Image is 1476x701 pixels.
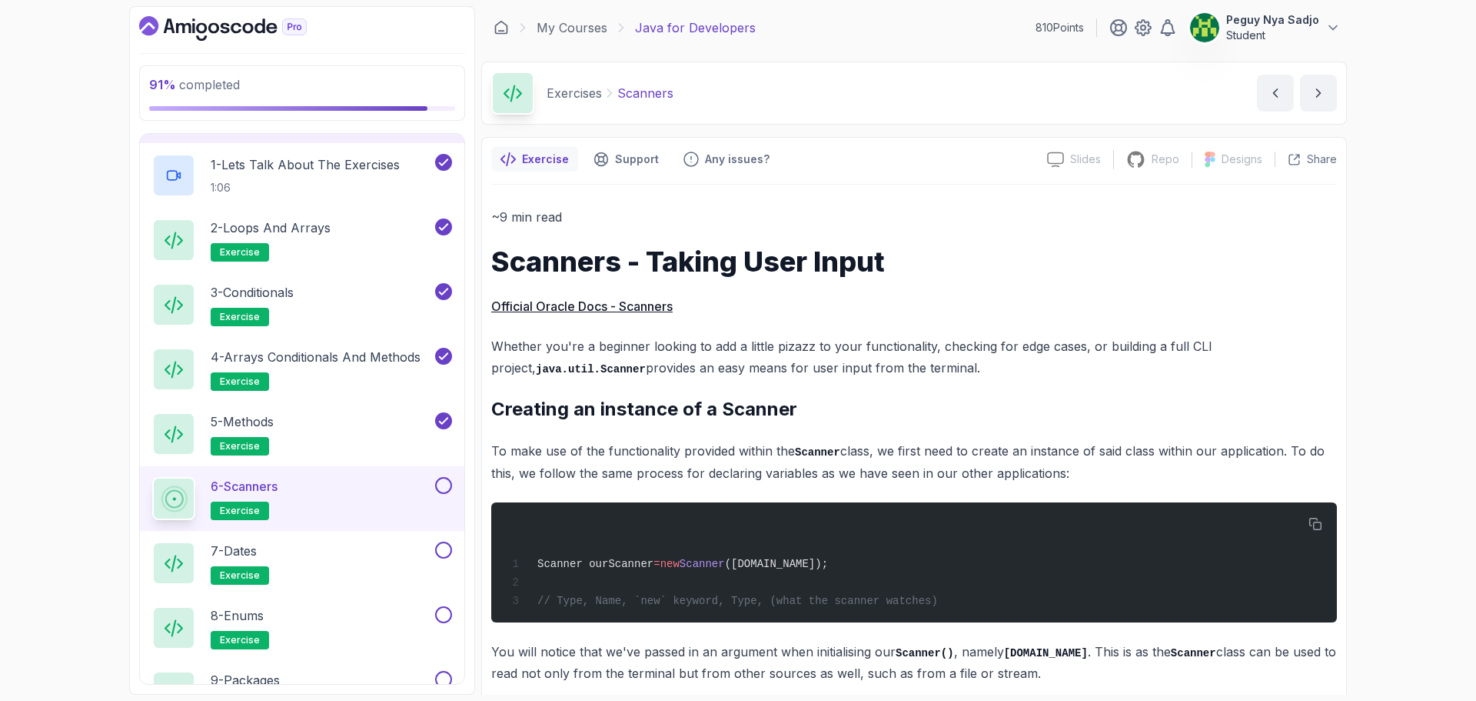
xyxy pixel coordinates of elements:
[584,147,668,172] button: Support button
[1190,13,1219,42] img: user profile image
[211,412,274,431] p: 5 - Methods
[680,558,725,570] span: Scanner
[1226,12,1319,28] p: Peguy Nya Sadjo
[211,606,264,625] p: 8 - Enums
[211,348,421,366] p: 4 - Arrays Conditionals and Methods
[1275,152,1337,167] button: Share
[1307,152,1337,167] p: Share
[537,18,607,37] a: My Courses
[149,77,240,92] span: completed
[491,147,578,172] button: notes button
[152,154,452,197] button: 1-Lets Talk About The Exercises1:06
[494,20,509,35] a: Dashboard
[139,16,342,41] a: Dashboard
[674,147,779,172] button: Feedback button
[491,397,1337,422] h2: Creating an instance of a Scanner
[653,558,660,570] span: =
[1036,20,1084,35] p: 810 Points
[1300,75,1337,112] button: next content
[152,283,452,326] button: 3-Conditionalsexercise
[211,219,331,237] p: 2 - Loops and Arrays
[617,84,673,102] p: Scanners
[537,558,653,570] span: Scanner ourScanner
[1152,152,1179,167] p: Repo
[491,440,1337,484] p: To make use of the functionality provided within the class, we first need to create an instance o...
[1171,647,1216,659] code: Scanner
[220,376,260,388] span: exercise
[220,569,260,582] span: exercise
[152,606,452,649] button: 8-Enumsexercise
[491,246,1337,277] h1: Scanners - Taking User Input
[491,299,673,314] a: Official Oracle Docs - Scanners
[1004,647,1088,659] code: [DOMAIN_NAME]
[491,641,1337,685] p: You will notice that we've passed in an argument when initialising our , namely . This is as the ...
[211,477,278,496] p: 6 - Scanners
[211,180,400,195] p: 1:06
[1189,12,1341,43] button: user profile imagePeguy Nya SadjoStudent
[1070,152,1101,167] p: Slides
[152,219,452,262] button: 2-Loops and Arraysexercise
[220,505,260,517] span: exercise
[211,155,400,174] p: 1 - Lets Talk About The Exercises
[725,558,828,570] span: ([DOMAIN_NAME]);
[522,152,569,167] p: Exercise
[635,18,756,37] p: Java for Developers
[220,634,260,646] span: exercise
[1222,152,1262,167] p: Designs
[705,152,770,167] p: Any issues?
[152,542,452,585] button: 7-Datesexercise
[795,446,840,459] code: Scanner
[547,84,602,102] p: Exercises
[1257,75,1294,112] button: previous content
[660,558,680,570] span: new
[1226,28,1319,43] p: Student
[152,348,452,391] button: 4-Arrays Conditionals and Methodsexercise
[615,152,659,167] p: Support
[220,311,260,323] span: exercise
[211,671,280,689] p: 9 - Packages
[491,335,1337,379] p: Whether you're a beginner looking to add a little pizazz to your functionality, checking for edge...
[152,477,452,520] button: 6-Scannersexercise
[491,206,1337,228] p: ~9 min read
[220,440,260,452] span: exercise
[152,412,452,456] button: 5-Methodsexercise
[896,647,954,659] code: Scanner()
[211,283,294,302] p: 3 - Conditionals
[536,363,646,376] code: java.util.Scanner
[220,246,260,259] span: exercise
[537,595,938,607] span: // Type, Name, `new` keyword, Type, (what the scanner watches)
[211,542,257,560] p: 7 - Dates
[149,77,176,92] span: 91 %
